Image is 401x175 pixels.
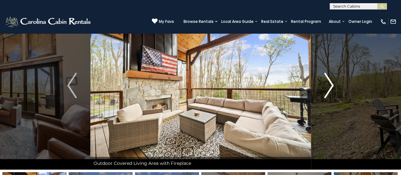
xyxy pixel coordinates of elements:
span: My Favs [159,19,174,24]
a: Real Estate [258,17,287,26]
img: phone-regular-white.png [380,18,386,25]
button: Previous [54,1,90,170]
a: Rental Program [288,17,324,26]
a: About [326,17,344,26]
a: My Favs [152,18,174,25]
img: White-1-2.png [5,15,93,28]
a: Owner Login [345,17,375,26]
a: Local Area Guide [218,17,257,26]
button: Next [311,1,347,170]
a: Browse Rentals [180,17,217,26]
img: arrow [67,73,77,98]
img: arrow [324,73,334,98]
img: mail-regular-white.png [390,18,396,25]
div: Outdoor Covered Living Area with Fireplace [90,157,311,170]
